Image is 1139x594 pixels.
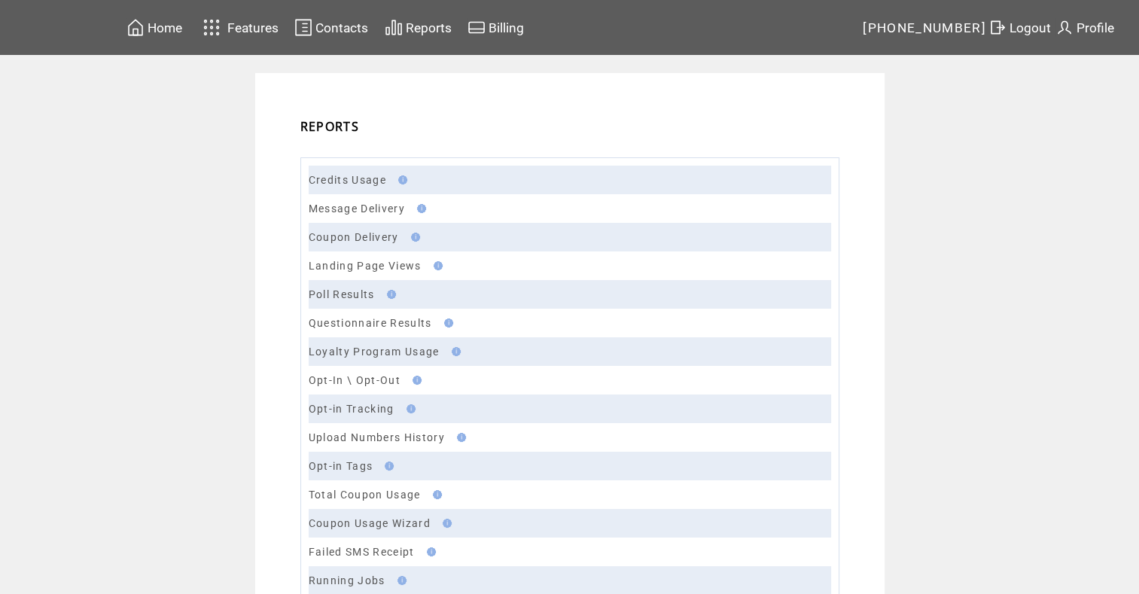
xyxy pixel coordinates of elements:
[988,18,1007,37] img: exit.svg
[408,376,422,385] img: help.gif
[309,346,440,358] a: Loyalty Program Usage
[309,288,375,300] a: Poll Results
[429,261,443,270] img: help.gif
[126,18,145,37] img: home.svg
[452,433,466,442] img: help.gif
[292,16,370,39] a: Contacts
[309,403,394,415] a: Opt-in Tracking
[196,13,282,42] a: Features
[1053,16,1116,39] a: Profile
[382,290,396,299] img: help.gif
[447,347,461,356] img: help.gif
[309,374,400,386] a: Opt-In \ Opt-Out
[382,16,454,39] a: Reports
[394,175,407,184] img: help.gif
[300,118,359,135] span: REPORTS
[413,204,426,213] img: help.gif
[402,404,416,413] img: help.gif
[148,20,182,35] span: Home
[309,431,445,443] a: Upload Numbers History
[1077,20,1114,35] span: Profile
[393,576,407,585] img: help.gif
[467,18,486,37] img: creidtcard.svg
[440,318,453,327] img: help.gif
[309,260,422,272] a: Landing Page Views
[986,16,1053,39] a: Logout
[380,461,394,471] img: help.gif
[465,16,526,39] a: Billing
[407,233,420,242] img: help.gif
[309,546,415,558] a: Failed SMS Receipt
[309,203,405,215] a: Message Delivery
[489,20,524,35] span: Billing
[422,547,436,556] img: help.gif
[863,20,986,35] span: [PHONE_NUMBER]
[309,231,399,243] a: Coupon Delivery
[309,460,373,472] a: Opt-in Tags
[294,18,312,37] img: contacts.svg
[309,174,386,186] a: Credits Usage
[315,20,368,35] span: Contacts
[309,574,385,586] a: Running Jobs
[1010,20,1051,35] span: Logout
[428,490,442,499] img: help.gif
[438,519,452,528] img: help.gif
[406,20,452,35] span: Reports
[199,15,225,40] img: features.svg
[309,489,421,501] a: Total Coupon Usage
[227,20,279,35] span: Features
[1055,18,1074,37] img: profile.svg
[124,16,184,39] a: Home
[385,18,403,37] img: chart.svg
[309,517,431,529] a: Coupon Usage Wizard
[309,317,432,329] a: Questionnaire Results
